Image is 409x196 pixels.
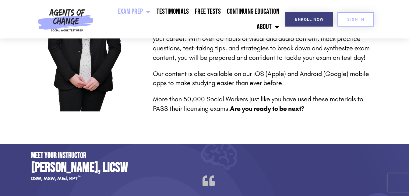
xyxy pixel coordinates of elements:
nav: Menu [96,4,282,34]
p: DSW, MSW, MEd, RPT [31,176,187,181]
a: Continuing Education [224,4,282,19]
strong: Are you ready to be next? [230,105,304,113]
sup: ™ [78,175,81,179]
a: About [254,19,282,34]
a: Free Tests [192,4,224,19]
p: More than 50,000 Social Workers just like you have used these materials to PASS their licensing e... [153,95,378,114]
a: Enroll Now [285,12,333,27]
p: Agents of Change will help you prepare to your licensing exam and level up your career. With over... [153,25,378,62]
span: Enroll Now [295,17,323,21]
a: SIGN IN [337,12,374,27]
h2: Meet Your Instructor [31,144,187,159]
a: Exam Prep [115,4,153,19]
p: Our content is also available on our iOS (Apple) and Android (Google) mobile apps to make studyin... [153,69,378,88]
h4: [PERSON_NAME], LICSW [31,161,187,175]
span: SIGN IN [347,17,364,21]
a: Testimonials [153,4,192,19]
